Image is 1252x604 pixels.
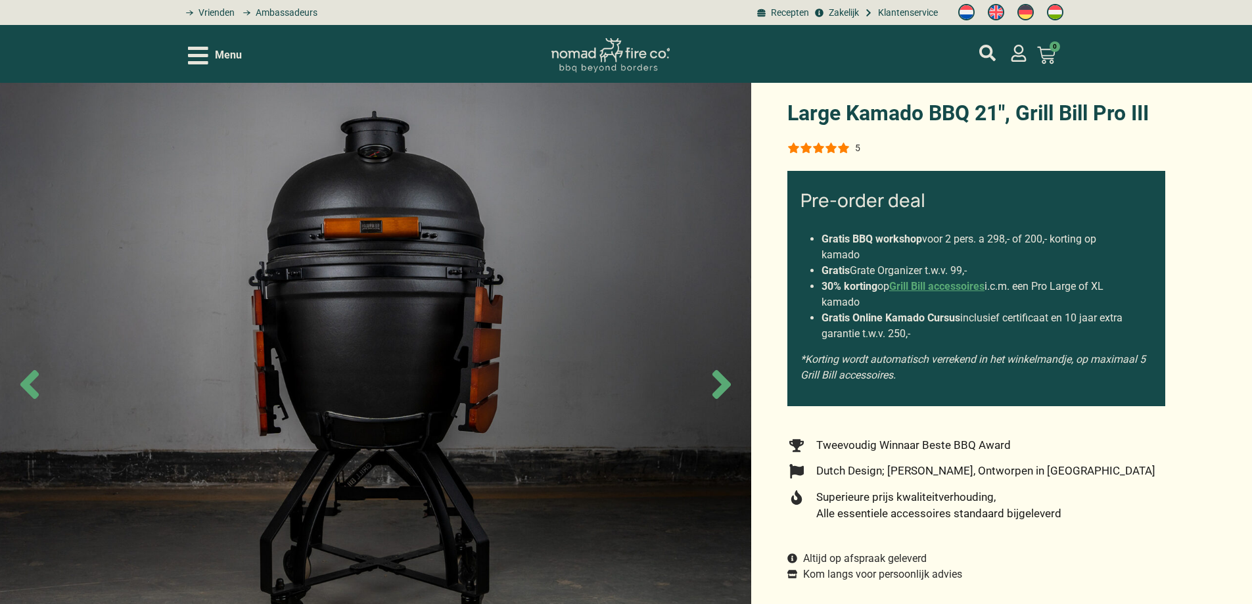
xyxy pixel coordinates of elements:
[7,361,53,407] span: Previous slide
[181,6,235,20] a: grill bill vrienden
[822,231,1131,263] li: voor 2 pers. a 298,- of 200,- korting op kamado
[551,38,670,73] img: Nomad Logo
[822,233,922,245] strong: Gratis BBQ workshop
[800,567,962,582] span: Kom langs voor persoonlijk advies
[787,103,1165,124] h1: Large Kamado BBQ 21″, Grill Bill Pro III
[958,4,975,20] img: Nederlands
[981,1,1011,24] a: Switch to Engels
[813,489,1061,523] span: Superieure prijs kwaliteitverhouding, Alle essentiele accessoires standaard bijgeleverd
[822,310,1131,342] li: inclusief certificaat en 10 jaar extra garantie t.w.v. 250,-
[1047,4,1063,20] img: Hongaars
[238,6,317,20] a: grill bill ambassadors
[755,6,809,20] a: BBQ recepten
[822,279,1131,310] li: op i.c.m. een Pro Large of XL kamado
[822,312,960,324] strong: Gratis Online Kamado Cursus
[800,189,1152,212] h3: Pre-order deal
[252,6,317,20] span: Ambassadeurs
[813,437,1011,454] span: Tweevoudig Winnaar Beste BBQ Award
[1050,41,1060,52] span: 0
[800,353,1146,381] em: *Korting wordt automatisch verrekend in het winkelmandje, op maximaal 5 Grill Bill accessoires.
[822,263,1131,279] li: Grate Organizer t.w.v. 99,-
[825,6,859,20] span: Zakelijk
[188,44,242,67] div: Open/Close Menu
[822,264,850,277] strong: Gratis
[215,47,242,63] span: Menu
[1017,4,1034,20] img: Duits
[875,6,938,20] span: Klantenservice
[813,463,1155,480] span: Dutch Design; [PERSON_NAME], Ontworpen in [GEOGRAPHIC_DATA]
[979,45,996,61] a: mijn account
[1021,38,1071,72] a: 0
[855,141,860,154] div: 5
[1011,1,1040,24] a: Switch to Duits
[988,4,1004,20] img: Engels
[889,280,985,292] a: Grill Bill accessoires
[768,6,809,20] span: Recepten
[1010,45,1027,62] a: mijn account
[699,361,745,407] span: Next slide
[800,551,927,567] span: Altijd op afspraak geleverd
[1040,1,1070,24] a: Switch to Hongaars
[195,6,235,20] span: Vrienden
[862,6,938,20] a: grill bill klantenservice
[787,551,927,567] a: Altijd op afspraak geleverd
[787,567,962,582] a: Kom langs voor persoonlijk advies
[812,6,858,20] a: grill bill zakeljk
[822,280,877,292] strong: 30% korting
